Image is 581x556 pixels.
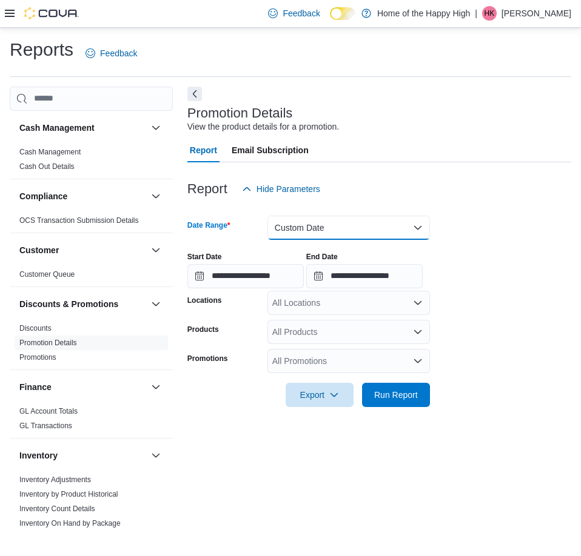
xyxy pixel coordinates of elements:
[19,270,75,279] a: Customer Queue
[10,267,173,286] div: Customer
[19,475,91,484] a: Inventory Adjustments
[149,121,163,135] button: Cash Management
[19,162,75,171] a: Cash Out Details
[187,182,227,196] h3: Report
[187,121,339,133] div: View the product details for a promotion.
[306,264,423,288] input: Press the down key to open a popover containing a calendar.
[19,147,81,157] span: Cash Management
[187,296,222,305] label: Locations
[306,252,338,262] label: End Date
[24,7,79,19] img: Cova
[19,475,91,485] span: Inventory Adjustments
[19,298,118,310] h3: Discounts & Promotions
[482,6,497,21] div: Halie Kelley
[149,243,163,257] button: Customer
[149,297,163,311] button: Discounts & Promotions
[19,518,121,528] span: Inventory On Hand by Package
[232,138,309,162] span: Email Subscription
[187,325,219,334] label: Products
[187,87,202,101] button: Next
[362,383,430,407] button: Run Report
[19,122,146,134] button: Cash Management
[19,244,146,256] button: Customer
[286,383,354,407] button: Export
[19,338,77,348] span: Promotion Details
[19,148,81,156] a: Cash Management
[19,449,58,462] h3: Inventory
[19,216,139,225] a: OCS Transaction Submission Details
[149,448,163,463] button: Inventory
[283,7,320,19] span: Feedback
[413,356,423,366] button: Open list of options
[413,298,423,308] button: Open list of options
[10,404,173,438] div: Finance
[475,6,477,21] p: |
[19,421,72,431] span: GL Transactions
[19,407,78,415] a: GL Account Totals
[19,490,118,498] a: Inventory by Product Historical
[19,162,75,171] span: Cash Out Details
[19,190,67,202] h3: Compliance
[10,145,173,179] div: Cash Management
[374,389,418,401] span: Run Report
[19,519,121,528] a: Inventory On Hand by Package
[237,177,325,201] button: Hide Parameters
[19,449,146,462] button: Inventory
[19,324,52,333] a: Discounts
[190,138,217,162] span: Report
[267,216,430,240] button: Custom Date
[10,38,73,62] h1: Reports
[263,1,324,25] a: Feedback
[257,183,320,195] span: Hide Parameters
[19,244,59,256] h3: Customer
[149,189,163,204] button: Compliance
[413,327,423,337] button: Open list of options
[149,380,163,394] button: Finance
[19,190,146,202] button: Compliance
[187,252,222,262] label: Start Date
[19,339,77,347] a: Promotion Details
[19,122,95,134] h3: Cash Management
[19,505,95,513] a: Inventory Count Details
[19,422,72,430] a: GL Transactions
[293,383,346,407] span: Export
[81,41,142,65] a: Feedback
[19,353,56,362] a: Promotions
[187,106,293,121] h3: Promotion Details
[485,6,495,21] span: HK
[502,6,571,21] p: [PERSON_NAME]
[10,213,173,233] div: Compliance
[19,381,146,393] button: Finance
[330,7,355,20] input: Dark Mode
[10,321,173,369] div: Discounts & Promotions
[19,298,146,310] button: Discounts & Promotions
[19,504,95,514] span: Inventory Count Details
[187,264,304,288] input: Press the down key to open a popover containing a calendar.
[187,220,230,230] label: Date Range
[377,6,470,21] p: Home of the Happy High
[19,381,52,393] h3: Finance
[100,47,137,59] span: Feedback
[187,354,228,363] label: Promotions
